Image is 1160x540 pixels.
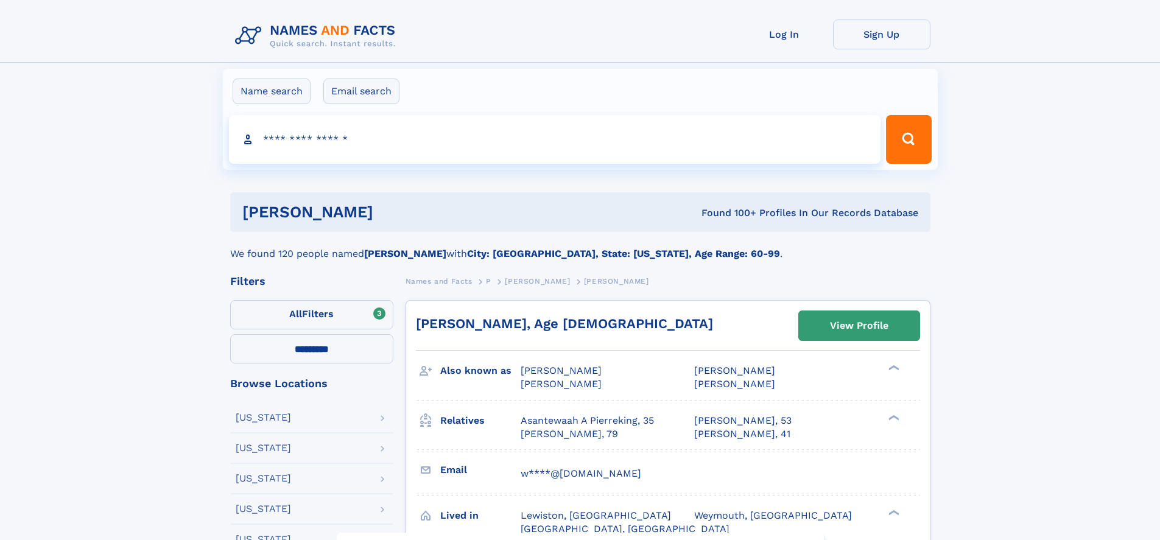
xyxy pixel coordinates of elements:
b: [PERSON_NAME] [364,248,446,259]
a: Names and Facts [406,273,473,289]
div: ❯ [885,364,900,372]
span: [GEOGRAPHIC_DATA], [GEOGRAPHIC_DATA] [521,523,729,535]
a: P [486,273,491,289]
a: Sign Up [833,19,930,49]
span: P [486,277,491,286]
a: [PERSON_NAME], 79 [521,427,618,441]
a: Asantewaah A Pierreking, 35 [521,414,654,427]
h3: Relatives [440,410,521,431]
a: [PERSON_NAME], 41 [694,427,790,441]
span: [PERSON_NAME] [521,378,602,390]
a: View Profile [799,311,919,340]
div: We found 120 people named with . [230,232,930,261]
a: Log In [736,19,833,49]
a: [PERSON_NAME] [505,273,570,289]
div: ❯ [885,413,900,421]
span: [PERSON_NAME] [521,365,602,376]
input: search input [229,115,881,164]
span: All [289,308,302,320]
div: Found 100+ Profiles In Our Records Database [537,206,918,220]
div: ❯ [885,508,900,516]
span: Weymouth, [GEOGRAPHIC_DATA] [694,510,852,521]
span: [PERSON_NAME] [694,378,775,390]
span: [PERSON_NAME] [694,365,775,376]
h3: Lived in [440,505,521,526]
div: [US_STATE] [236,504,291,514]
div: Browse Locations [230,378,393,389]
button: Search Button [886,115,931,164]
h3: Email [440,460,521,480]
span: [PERSON_NAME] [505,277,570,286]
div: [US_STATE] [236,443,291,453]
label: Filters [230,300,393,329]
h3: Also known as [440,360,521,381]
div: View Profile [830,312,888,340]
span: Lewiston, [GEOGRAPHIC_DATA] [521,510,671,521]
label: Name search [233,79,311,104]
a: [PERSON_NAME], Age [DEMOGRAPHIC_DATA] [416,316,713,331]
div: [US_STATE] [236,413,291,423]
b: City: [GEOGRAPHIC_DATA], State: [US_STATE], Age Range: 60-99 [467,248,780,259]
img: Logo Names and Facts [230,19,406,52]
label: Email search [323,79,399,104]
a: [PERSON_NAME], 53 [694,414,792,427]
div: [US_STATE] [236,474,291,483]
div: Filters [230,276,393,287]
h1: [PERSON_NAME] [242,205,538,220]
span: [PERSON_NAME] [584,277,649,286]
